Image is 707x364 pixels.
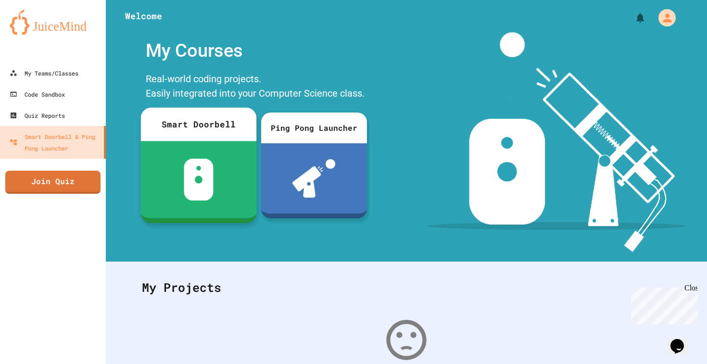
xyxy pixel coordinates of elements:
[183,159,213,201] img: sdb-white.svg
[428,32,685,252] img: banner-image-my-projects.png
[648,7,678,29] div: My Account
[10,10,96,35] img: logo-orange.svg
[4,4,66,61] div: Chat with us now!Close
[617,10,648,26] div: My Notifications
[627,284,697,325] iframe: chat widget
[10,131,100,154] div: Smart Doorbell & Ping Pong Launcher
[10,67,78,79] div: My Teams/Classes
[292,159,335,198] img: ppl-with-ball.png
[141,69,372,105] div: Real-world coding projects. Easily integrated into your Computer Science class.
[132,269,681,306] div: My Projects
[5,171,101,194] a: Join Quiz
[667,326,697,354] iframe: chat widget
[10,110,65,121] div: Quiz Reports
[261,113,367,143] div: Ping Pong Launcher
[141,32,372,69] div: My Courses
[140,108,256,141] div: Smart Doorbell
[10,88,65,100] div: Code Sandbox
